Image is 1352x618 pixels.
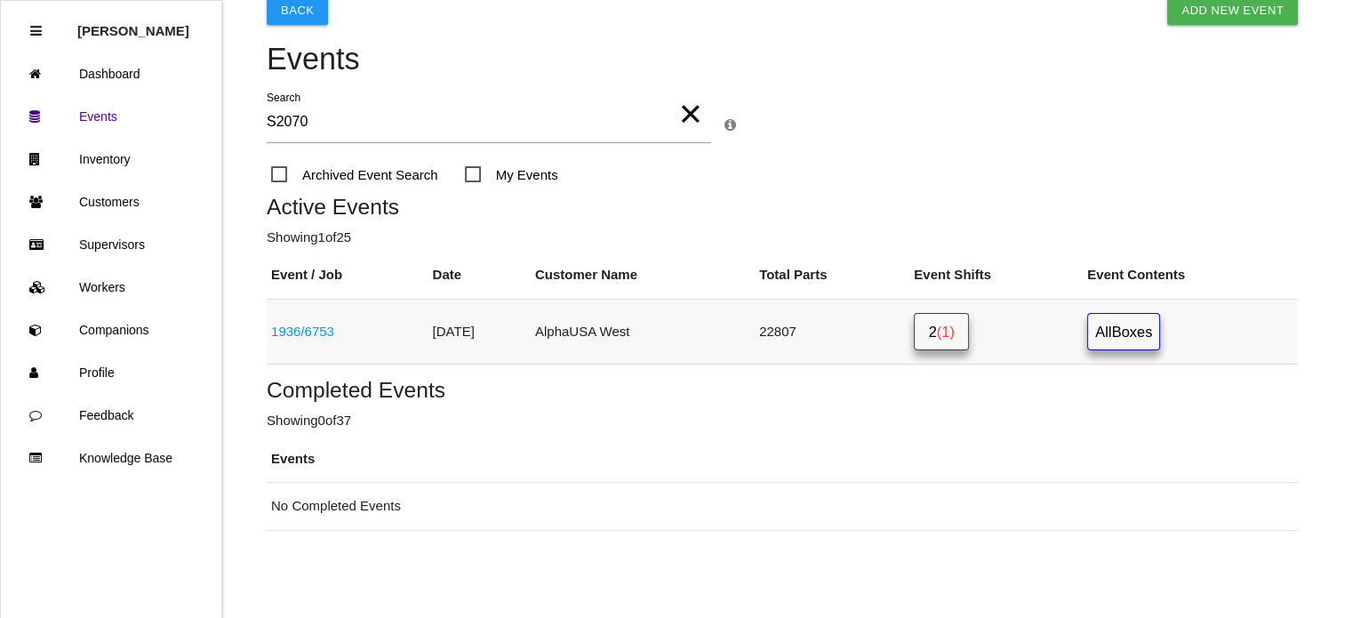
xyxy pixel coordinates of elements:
h5: Active Events [267,195,1298,219]
p: Showing 1 of 25 [267,228,1298,248]
th: Customer Name [531,252,755,299]
th: Event / Job [267,252,428,299]
a: 2(1) [914,313,969,351]
input: Search Events [267,102,711,143]
th: Date [428,252,531,299]
a: Companions [1,309,221,351]
a: Supervisors [1,223,221,266]
a: Dashboard [1,52,221,95]
a: 1936/6753 [271,324,334,339]
a: Search Info [724,117,736,132]
span: (1) [937,324,955,340]
span: Archived Event Search [271,164,438,186]
div: Close [30,10,42,52]
a: Profile [1,351,221,394]
label: Search [267,90,300,106]
th: Event Contents [1083,252,1298,299]
th: Total Parts [755,252,909,299]
span: Clear Input [679,78,702,141]
a: Events [1,95,221,138]
a: Workers [1,266,221,309]
h4: Events [267,43,1298,76]
span: My Events [465,164,558,186]
th: Events [267,436,1298,483]
a: Customers [1,181,221,223]
td: No Completed Events [267,483,1298,531]
th: Event Shifts [909,252,1083,299]
a: Feedback [1,394,221,437]
td: 22807 [755,299,909,365]
td: AlphaUSA West [531,299,755,365]
h5: Completed Events [267,378,1298,402]
p: Rosie Blandino [77,10,189,38]
a: Inventory [1,138,221,181]
td: [DATE] [428,299,531,365]
a: AllBoxes [1087,313,1160,351]
div: S2070-02 [271,322,424,342]
p: Showing 0 of 37 [267,411,1298,431]
a: Knowledge Base [1,437,221,479]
